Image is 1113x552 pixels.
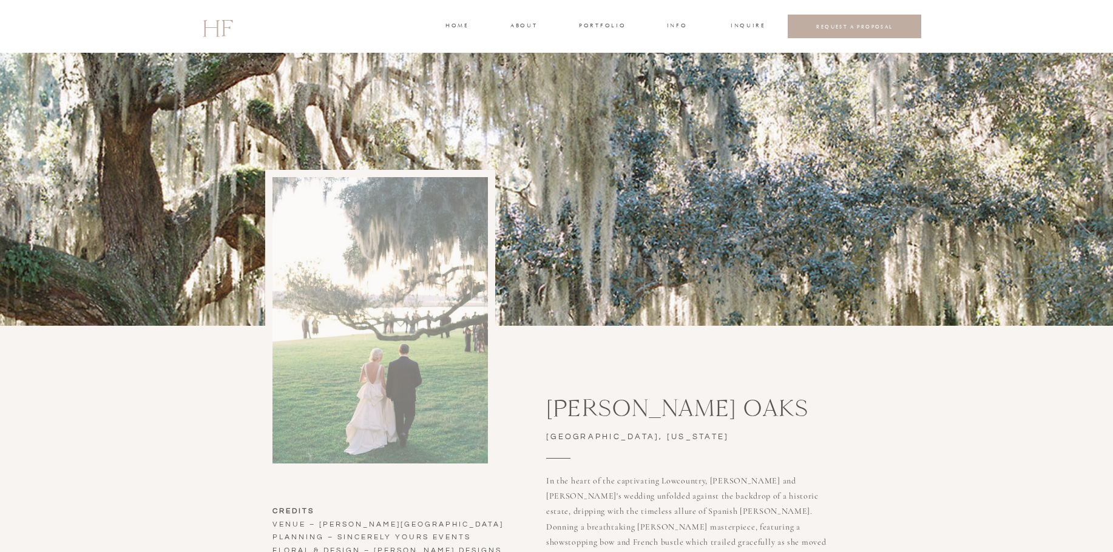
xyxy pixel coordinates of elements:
[445,21,468,32] a: home
[731,21,763,32] a: INQUIRE
[546,395,915,430] h3: [PERSON_NAME] Oaks
[579,21,624,32] a: portfolio
[272,507,314,515] b: CREDITS
[666,21,688,32] a: INFO
[797,23,912,30] a: REQUEST A PROPOSAL
[510,21,536,32] a: about
[546,430,758,448] h3: [GEOGRAPHIC_DATA], [US_STATE]
[202,9,232,44] a: HF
